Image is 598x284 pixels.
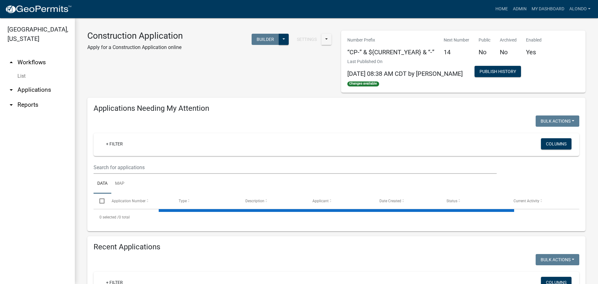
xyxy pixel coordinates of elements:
span: Type [179,199,187,203]
datatable-header-cell: Type [172,193,239,208]
button: Publish History [475,66,521,77]
div: 0 total [94,209,579,225]
a: Map [111,174,128,194]
span: Changes available [347,81,379,86]
input: Search for applications [94,161,497,174]
p: Public [479,37,490,43]
datatable-header-cell: Select [94,193,105,208]
a: Home [493,3,510,15]
datatable-header-cell: Status [441,193,508,208]
h5: Yes [526,48,542,56]
i: arrow_drop_down [7,86,15,94]
button: Bulk Actions [536,115,579,127]
p: Enabled [526,37,542,43]
button: Columns [541,138,571,149]
h4: Recent Applications [94,242,579,252]
span: Date Created [379,199,401,203]
datatable-header-cell: Applicant [306,193,374,208]
span: Applicant [312,199,329,203]
h5: No [479,48,490,56]
datatable-header-cell: Current Activity [508,193,575,208]
span: 0 selected / [99,215,119,219]
a: Data [94,174,111,194]
a: My Dashboard [529,3,567,15]
wm-modal-confirm: Workflow Publish History [475,70,521,75]
h5: No [500,48,517,56]
a: alondo [567,3,593,15]
h5: 14 [444,48,469,56]
i: arrow_drop_up [7,59,15,66]
datatable-header-cell: Description [239,193,306,208]
h5: “CP-” & ${CURRENT_YEAR} & “-” [347,48,434,56]
button: Bulk Actions [536,254,579,265]
h4: Applications Needing My Attention [94,104,579,113]
datatable-header-cell: Date Created [374,193,441,208]
span: Description [245,199,264,203]
p: Archived [500,37,517,43]
span: Current Activity [514,199,539,203]
p: Next Number [444,37,469,43]
p: Last Published On [347,58,463,65]
span: [DATE] 08:38 AM CDT by [PERSON_NAME] [347,70,463,77]
span: Status [446,199,457,203]
button: Settings [292,34,322,45]
h3: Construction Application [87,31,183,41]
button: Builder [252,34,279,45]
p: Apply for a Construction Application online [87,44,183,51]
a: + Filter [101,138,128,149]
datatable-header-cell: Application Number [105,193,172,208]
p: Number Prefix [347,37,434,43]
i: arrow_drop_down [7,101,15,109]
span: Application Number [112,199,146,203]
a: Admin [510,3,529,15]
